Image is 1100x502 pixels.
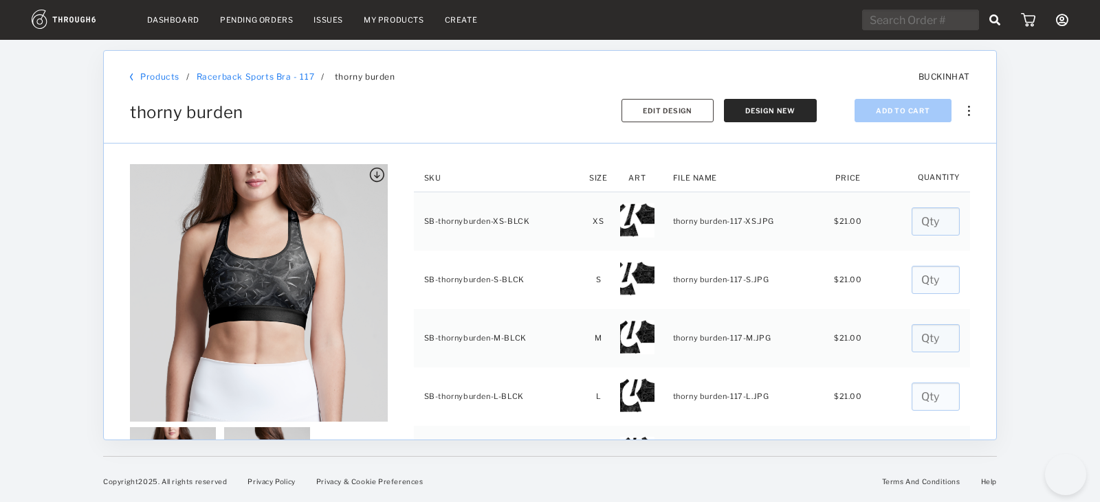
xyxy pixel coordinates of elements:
[414,309,585,367] td: SB-thornyburden-M-BLCK
[663,192,828,251] td: thorny burden-117-XS.JPG
[907,164,970,176] th: Quantity
[912,383,960,411] input: Qty
[620,203,654,238] img: 36711283-2daf-4e99-a943-1af47c41bb0f-XS.jpg
[130,73,133,81] img: back_bracket.f28aa67b.svg
[585,251,612,309] td: S
[1045,454,1086,495] iframe: Toggle Customer Support
[827,164,868,192] th: Price
[855,99,951,122] button: Add To Cart
[414,164,585,192] th: SKU
[414,192,585,251] td: SB-thornyburden-XS-BLCK
[620,437,654,471] img: 1e91e127-1126-4864-855c-3df5939152c3-XL.jpg
[663,426,828,484] td: thorny burden-117-XL.JPG
[103,477,227,486] span: Copyright 2025 . All rights reserved
[414,426,585,484] td: SB-thornyburden-XL-BLCK
[220,15,293,25] a: Pending Orders
[247,477,295,486] a: Privacy Policy
[663,309,828,367] td: thorny burden-117-M.JPG
[140,71,179,82] a: Products
[724,99,817,122] button: Design New
[186,71,190,82] div: /
[147,15,199,25] a: Dashboard
[316,477,423,486] a: Privacy & Cookie Preferences
[414,367,585,426] td: SB-thornyburden-L-BLCK
[585,192,612,251] td: XS
[321,71,324,82] span: /
[912,207,960,236] input: Qty
[612,164,663,192] th: Art
[643,106,692,115] span: Edit Design
[834,391,862,401] span: $ 21.00
[862,10,979,30] input: Search Order #
[585,426,612,484] td: XL
[1021,13,1035,27] img: icon_cart.dab5cea1.svg
[834,216,862,226] span: $ 21.00
[197,71,315,82] a: Racerback Sports Bra - 117
[130,102,243,122] span: thorny burden
[968,106,970,116] img: meatball_vertical.0c7b41df.svg
[663,251,828,309] td: thorny burden-117-S.JPG
[313,15,343,25] a: Issues
[585,309,612,367] td: M
[32,10,126,29] img: logo.1c10ca64.svg
[620,262,654,296] img: 72deaca2-2f2d-4111-b9ab-959b284d991b-S.jpg
[912,266,960,294] input: Qty
[663,367,828,426] td: thorny burden-117-L.JPG
[369,168,384,183] img: icon_button_download.25f86ee2.svg
[882,477,960,486] a: Terms And Conditions
[585,367,612,426] td: L
[834,333,862,343] span: $ 21.00
[663,164,828,192] th: File Name
[620,320,654,354] img: 10cd2320-b8c1-4c60-9abd-e299df09bc2c-M.jpg
[981,477,997,486] a: Help
[620,378,654,413] img: c9088bf4-d641-459b-9f2d-210730691438-L.jpg
[621,99,714,122] button: Edit Design
[414,251,585,309] td: SB-thornyburden-S-BLCK
[585,164,612,192] th: Size
[918,71,970,82] span: BUCKINHAT
[912,324,960,352] input: Qty
[445,15,478,25] a: Create
[834,275,862,284] span: $ 21.00
[335,71,395,82] span: thorny burden
[364,15,424,25] a: My Products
